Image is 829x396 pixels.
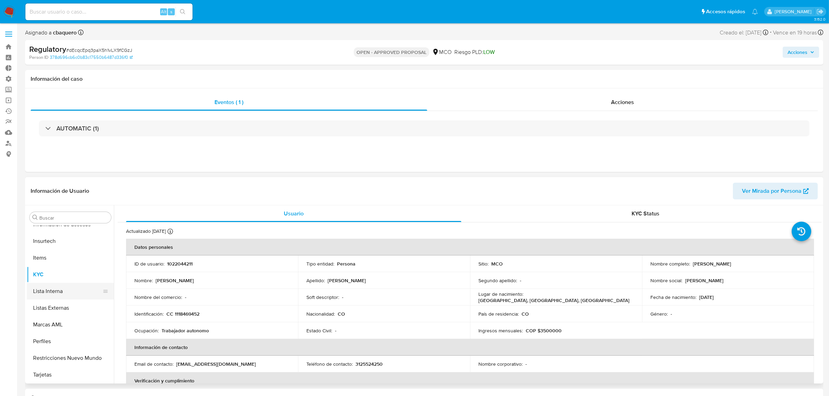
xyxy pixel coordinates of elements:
[773,29,817,37] span: Vence en 19 horas
[478,297,629,303] p: [GEOGRAPHIC_DATA], [GEOGRAPHIC_DATA], [GEOGRAPHIC_DATA]
[27,266,114,283] button: KYC
[611,98,634,106] span: Acciones
[342,294,343,300] p: -
[27,233,114,250] button: Insurtech
[32,215,38,220] button: Buscar
[134,327,159,334] p: Ocupación :
[306,361,353,367] p: Teléfono de contacto :
[671,311,672,317] p: -
[27,250,114,266] button: Items
[354,47,429,57] p: OPEN - APPROVED PROPOSAL
[306,277,325,284] p: Apellido :
[27,283,108,300] button: Lista Interna
[185,294,186,300] p: -
[126,339,814,356] th: Información de contacto
[693,261,731,267] p: [PERSON_NAME]
[31,188,89,195] h1: Información de Usuario
[27,316,114,333] button: Marcas AML
[31,76,818,82] h1: Información del caso
[27,300,114,316] button: Listas Externas
[27,333,114,350] button: Perfiles
[337,261,355,267] p: Persona
[525,361,527,367] p: -
[328,277,366,284] p: [PERSON_NAME]
[134,311,164,317] p: Identificación :
[526,327,562,334] p: COP $3500000
[491,261,503,267] p: MCO
[335,327,336,334] p: -
[39,215,108,221] input: Buscar
[454,48,495,56] span: Riesgo PLD:
[52,29,77,37] b: cbaquero
[306,311,335,317] p: Nacionalidad :
[134,294,182,300] p: Nombre del comercio :
[167,261,193,267] p: 1022044211
[134,277,153,284] p: Nombre :
[720,28,768,37] div: Creado el: [DATE]
[306,261,334,267] p: Tipo entidad :
[284,209,304,217] span: Usuario
[520,277,521,284] p: -
[126,239,814,255] th: Datos personales
[632,209,660,217] span: KYC Status
[25,29,77,37] span: Asignado a
[522,311,529,317] p: CO
[176,361,256,367] p: [EMAIL_ADDRESS][DOMAIN_NAME]
[650,311,668,317] p: Género :
[27,366,114,383] button: Tarjetas
[134,261,164,267] p: ID de usuario :
[214,98,243,106] span: Eventos ( 1 )
[478,311,519,317] p: País de residencia :
[66,47,132,54] span: # dEcqcEpq3paX5h1vLX9fCGzJ
[478,291,523,297] p: Lugar de nacimiento :
[788,47,807,58] span: Acciones
[175,7,190,17] button: search-icon
[706,8,745,15] span: Accesos rápidos
[39,120,810,136] div: AUTOMATIC (1)
[29,43,66,55] b: Regulatory
[162,327,209,334] p: Trabajador autonomo
[699,294,714,300] p: [DATE]
[650,294,696,300] p: Fecha de nacimiento :
[775,8,814,15] p: camila.baquero@mercadolibre.com.co
[355,361,383,367] p: 3125524250
[742,183,801,199] span: Ver Mirada por Persona
[29,54,48,61] b: Person ID
[166,311,200,317] p: CC 1118469452
[733,183,818,199] button: Ver Mirada por Persona
[27,350,114,366] button: Restricciones Nuevo Mundo
[685,277,724,284] p: [PERSON_NAME]
[306,327,332,334] p: Estado Civil :
[483,48,495,56] span: LOW
[56,125,99,132] h3: AUTOMATIC (1)
[25,7,193,16] input: Buscar usuario o caso...
[478,327,523,334] p: Ingresos mensuales :
[161,8,166,15] span: Alt
[156,277,194,284] p: [PERSON_NAME]
[478,261,488,267] p: Sitio :
[650,261,690,267] p: Nombre completo :
[432,48,452,56] div: MCO
[478,361,523,367] p: Nombre corporativo :
[50,54,133,61] a: 378d696cb6c0b83c17550b6487d336f0
[650,277,682,284] p: Nombre social :
[816,8,824,15] a: Salir
[770,28,772,37] span: -
[338,311,345,317] p: CO
[306,294,339,300] p: Soft descriptor :
[478,277,517,284] p: Segundo apellido :
[126,372,814,389] th: Verificación y cumplimiento
[752,9,758,15] a: Notificaciones
[134,361,173,367] p: Email de contacto :
[783,47,819,58] button: Acciones
[170,8,172,15] span: s
[126,228,166,235] p: Actualizado [DATE]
